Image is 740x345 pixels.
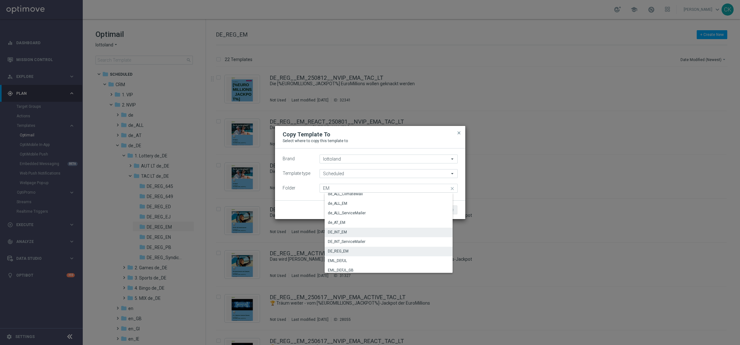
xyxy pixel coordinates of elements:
div: Press SPACE to select this row. [325,256,457,266]
div: EML_DEFJL_GB [328,267,354,273]
i: arrow_drop_down [449,169,456,178]
div: de_ALL_EM [328,201,347,206]
label: Template type [283,171,310,176]
div: de_AT_EM [328,220,345,225]
h2: Copy Template To [283,131,330,138]
i: arrow_drop_down [449,155,456,163]
div: DE_INT_EM [328,229,347,235]
input: Quick find [320,184,458,193]
div: Press SPACE to select this row. [325,209,457,218]
div: EML_DEFJL [328,258,347,264]
label: Brand [283,156,295,162]
div: de_ALL_ClimateMail [328,191,363,197]
p: Select where to copy this template to [283,138,458,143]
div: Press SPACE to select this row. [325,190,457,199]
div: Press SPACE to select this row. [325,266,457,275]
div: DE_INT_ServiceMailer [328,239,365,245]
div: Press SPACE to select this row. [325,228,457,237]
div: de_ALL_ServiceMailer [328,210,366,216]
div: Press SPACE to select this row. [325,237,457,247]
i: close [449,184,456,193]
div: Press SPACE to deselect this row. [325,247,457,256]
label: Folder [283,185,295,191]
span: close [456,130,462,135]
div: Press SPACE to select this row. [325,199,457,209]
div: Press SPACE to select this row. [325,218,457,228]
div: DE_REG_EM [328,248,349,254]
